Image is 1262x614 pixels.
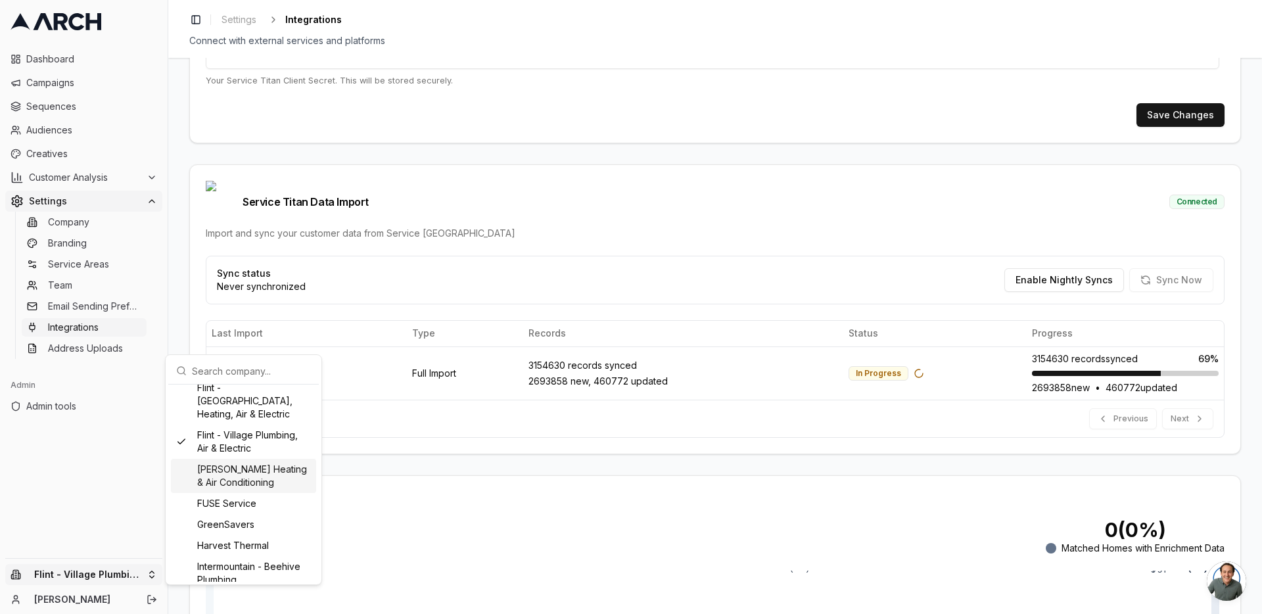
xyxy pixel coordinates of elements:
[171,377,316,425] div: Flint - [GEOGRAPHIC_DATA], Heating, Air & Electric
[171,493,316,514] div: FUSE Service
[171,459,316,493] div: [PERSON_NAME] Heating & Air Conditioning
[171,425,316,459] div: Flint - Village Plumbing, Air & Electric
[171,535,316,556] div: Harvest Thermal
[171,514,316,535] div: GreenSavers
[168,385,319,582] div: Suggestions
[192,358,311,384] input: Search company...
[171,556,316,590] div: Intermountain - Beehive Plumbing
